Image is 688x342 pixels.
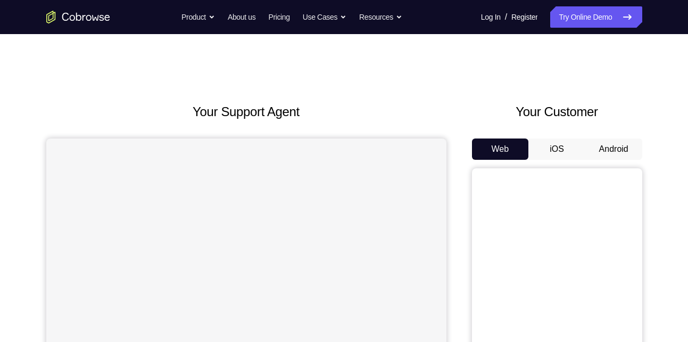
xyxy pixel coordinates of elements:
[181,6,215,28] button: Product
[472,102,642,121] h2: Your Customer
[268,6,289,28] a: Pricing
[511,6,537,28] a: Register
[472,139,529,160] button: Web
[46,11,110,23] a: Go to the home page
[359,6,402,28] button: Resources
[228,6,255,28] a: About us
[505,11,507,23] span: /
[585,139,642,160] button: Android
[550,6,642,28] a: Try Online Demo
[303,6,346,28] button: Use Cases
[528,139,585,160] button: iOS
[481,6,501,28] a: Log In
[46,102,446,121] h2: Your Support Agent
